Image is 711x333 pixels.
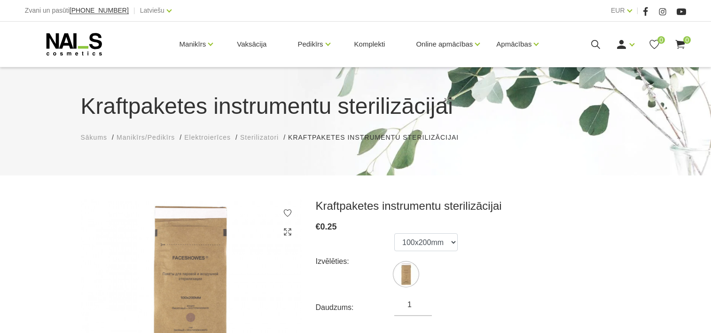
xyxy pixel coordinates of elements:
span: € [316,222,320,231]
span: 0.25 [320,222,337,231]
a: Vaksācija [229,22,274,67]
a: Online apmācības [416,25,473,63]
div: Daudzums: [316,300,395,315]
a: Latviešu [140,5,164,16]
span: Sākums [81,134,108,141]
h3: Kraftpaketes instrumentu sterilizācijai [316,199,631,213]
div: Zvani un pasūti [25,5,129,16]
a: EUR [611,5,625,16]
a: Komplekti [347,22,393,67]
span: Manikīrs/Pedikīrs [117,134,175,141]
span: Sterilizatori [240,134,279,141]
span: | [133,5,135,16]
a: Manikīrs/Pedikīrs [117,133,175,143]
a: Sākums [81,133,108,143]
span: | [637,5,639,16]
h1: Kraftpaketes instrumentu sterilizācijai [81,89,631,123]
a: Apmācības [496,25,531,63]
a: Manikīrs [180,25,206,63]
span: 0 [683,36,691,44]
a: Pedikīrs [297,25,323,63]
span: 0 [657,36,665,44]
img: ... [394,262,418,286]
a: Elektroierīces [184,133,231,143]
span: Elektroierīces [184,134,231,141]
a: 0 [674,39,686,50]
a: 0 [648,39,660,50]
div: Izvēlēties: [316,254,395,269]
a: [PHONE_NUMBER] [70,7,129,14]
li: Kraftpaketes instrumentu sterilizācijai [288,133,468,143]
a: Sterilizatori [240,133,279,143]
